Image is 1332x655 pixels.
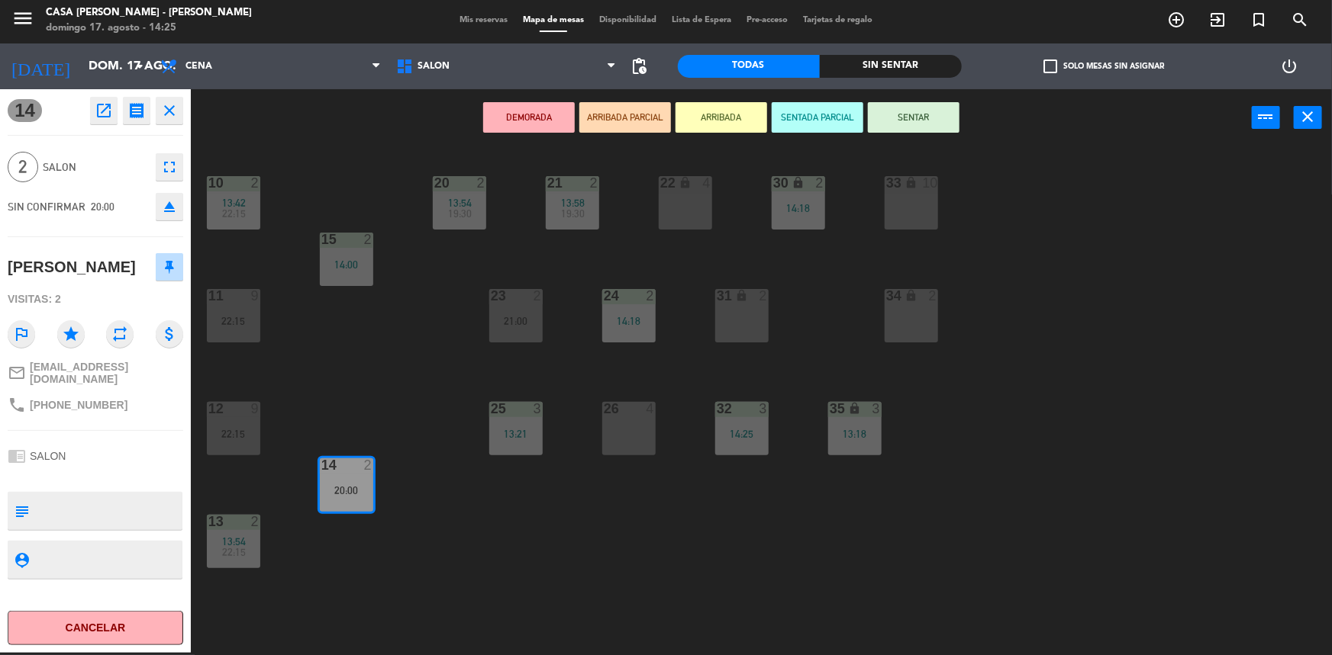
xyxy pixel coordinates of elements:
div: 22:15 [207,316,260,326]
span: Cena [185,61,212,72]
button: SENTADA PARCIAL [772,102,863,133]
span: SIN CONFIRMAR [8,201,85,213]
span: 13:42 [222,197,246,209]
span: Pre-acceso [739,16,795,24]
i: fullscreen [160,158,179,176]
button: close [1294,106,1322,129]
div: 2 [477,176,486,190]
i: person_pin [13,551,30,568]
div: 13 [208,515,209,528]
i: menu [11,7,34,30]
i: lock [792,176,805,189]
div: 12 [208,402,209,416]
button: ARRIBADA PARCIAL [579,102,671,133]
div: 13:18 [828,429,882,439]
div: 4 [647,402,656,416]
span: pending_actions [631,57,649,75]
div: 2 [647,289,656,303]
div: 14:18 [772,203,825,214]
div: 14:18 [602,316,656,326]
i: star [57,320,85,348]
div: Casa [PERSON_NAME] - [PERSON_NAME] [46,5,252,21]
div: 20 [434,176,435,190]
i: eject [160,197,179,216]
div: 3 [872,402,882,416]
div: 2 [251,515,260,528]
button: menu [11,7,34,35]
i: power_input [1257,108,1276,126]
i: close [1299,108,1317,126]
button: fullscreen [156,153,183,181]
button: close [156,97,183,124]
div: 15 [321,233,322,246]
span: 13:58 [561,197,585,209]
div: 21 [547,176,548,190]
label: Solo mesas sin asignar [1044,59,1165,73]
span: 19:30 [561,207,585,220]
div: 33 [886,176,887,190]
i: lock [905,176,918,189]
a: mail_outline[EMAIL_ADDRESS][DOMAIN_NAME] [8,361,183,385]
span: 14 [8,99,42,122]
div: 2 [590,176,599,190]
span: 13:54 [448,197,472,209]
div: Visitas: 2 [8,286,183,313]
div: 10 [208,176,209,190]
span: 22:15 [222,546,246,558]
button: eject [156,193,183,220]
button: power_input [1252,106,1280,129]
button: SENTAR [868,102,959,133]
div: 9 [251,289,260,303]
div: 35 [830,402,830,416]
i: repeat [106,320,134,348]
span: SALON [30,450,66,462]
i: phone [8,396,26,414]
span: 22:15 [222,207,246,220]
div: 2 [534,289,543,303]
button: receipt [123,97,150,124]
div: 2 [364,233,373,246]
div: 34 [886,289,887,303]
i: mail_outline [8,364,26,382]
div: 13:21 [489,429,543,439]
div: 2 [364,458,373,472]
div: 14 [321,458,322,472]
div: 21:00 [489,316,543,326]
div: 4 [703,176,712,190]
span: [PHONE_NUMBER] [30,399,127,411]
div: 3 [760,402,769,416]
div: 9 [251,402,260,416]
div: 20:00 [320,485,373,496]
i: receipt [127,101,146,120]
div: Todas [678,55,820,78]
div: 11 [208,289,209,303]
i: chrome_reader_mode [8,447,26,465]
div: 10 [923,176,938,190]
button: DEMORADA [483,102,575,133]
i: attach_money [156,320,183,348]
span: check_box_outline_blank [1044,59,1058,73]
span: 2 [8,152,38,182]
i: lock [848,402,861,415]
span: Mapa de mesas [515,16,592,24]
span: Tarjetas de regalo [795,16,880,24]
div: [PERSON_NAME] [8,255,136,280]
div: 14:25 [715,429,769,439]
div: 14:00 [320,259,373,270]
span: SALON [418,61,450,72]
div: 2 [816,176,825,190]
span: Lista de Espera [664,16,739,24]
i: lock [905,289,918,302]
div: 2 [929,289,938,303]
i: close [160,101,179,120]
span: Mis reservas [452,16,515,24]
div: domingo 17. agosto - 14:25 [46,21,252,36]
span: [EMAIL_ADDRESS][DOMAIN_NAME] [30,361,183,385]
button: ARRIBADA [676,102,767,133]
div: 2 [251,176,260,190]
